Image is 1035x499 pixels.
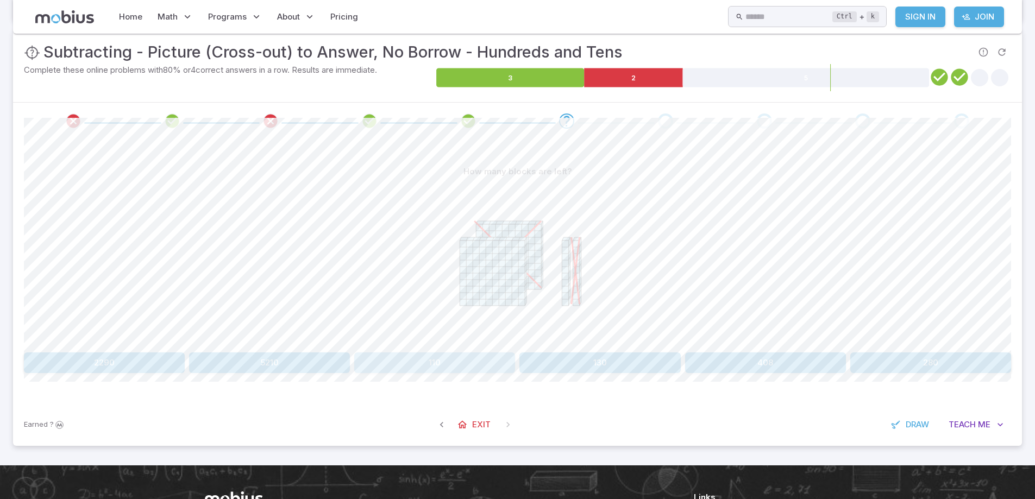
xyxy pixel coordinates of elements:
[116,4,146,29] a: Home
[974,43,993,61] span: Report an issue with the question
[463,166,572,178] p: How many blocks are left?
[832,11,857,22] kbd: Ctrl
[559,113,574,129] div: Go to the next question
[978,419,990,431] span: Me
[498,415,518,434] span: On Latest Question
[954,113,969,129] div: Go to the next question
[993,43,1011,61] span: Refresh Question
[885,414,937,435] button: Draw
[327,4,361,29] a: Pricing
[277,11,300,23] span: About
[24,352,185,373] button: 2290
[165,113,180,129] div: Review your answer
[867,11,879,22] kbd: k
[24,64,434,76] p: Complete these online problems with 80 % or 4 correct answers in a row. Results are immediate.
[354,352,515,373] button: 110
[832,10,879,23] div: +
[66,113,81,129] div: Review your answer
[362,113,377,129] div: Review your answer
[208,11,247,23] span: Programs
[43,40,623,64] h3: Subtracting - Picture (Cross-out) to Answer, No Borrow - Hundreds and Tens
[685,352,846,373] button: 408
[24,419,65,430] p: Sign In to earn Mobius dollars
[158,11,178,23] span: Math
[757,113,772,129] div: Go to the next question
[263,113,278,129] div: Review your answer
[432,415,451,434] span: Previous Question
[50,419,54,430] span: ?
[472,419,491,431] span: Exit
[949,419,976,431] span: Teach
[906,419,929,431] span: Draw
[941,414,1011,435] button: TeachMe
[954,7,1004,27] a: Join
[189,352,350,373] button: 5210
[658,113,673,129] div: Go to the next question
[855,113,870,129] div: Go to the next question
[24,419,48,430] span: Earned
[451,414,498,435] a: Exit
[850,352,1011,373] button: 280
[519,352,680,373] button: 130
[895,7,945,27] a: Sign In
[461,113,476,129] div: Review your answer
